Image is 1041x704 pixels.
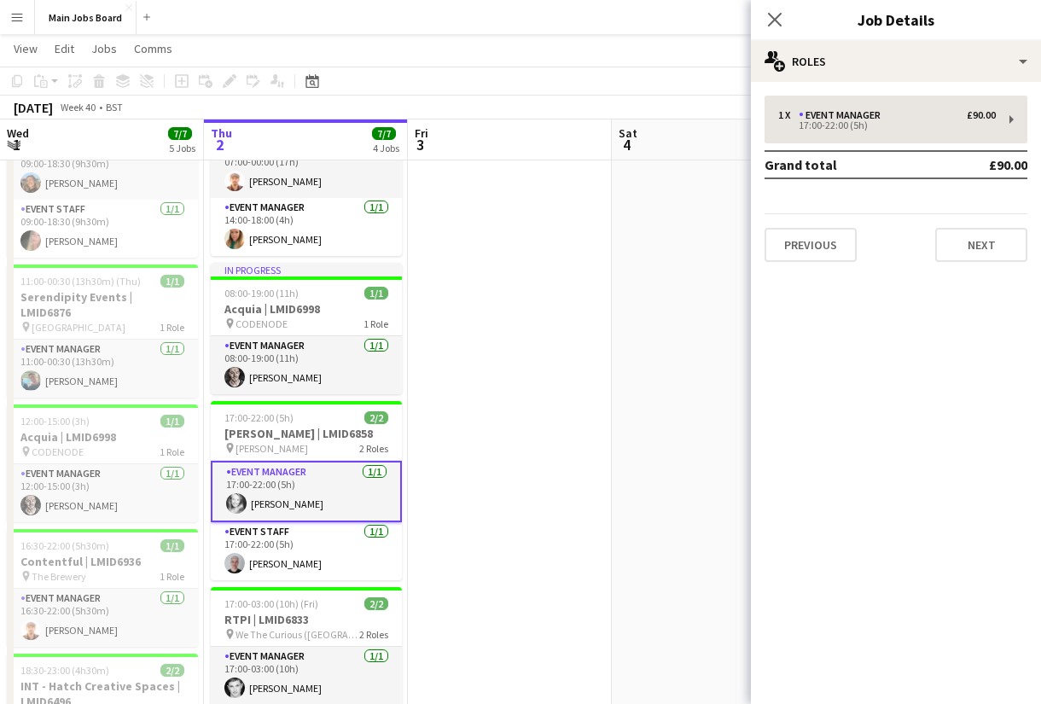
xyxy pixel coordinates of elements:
span: 1/1 [160,415,184,428]
div: 4 Jobs [373,142,399,154]
app-card-role: Event Manager1/111:00-00:30 (13h30m)[PERSON_NAME] [7,340,198,398]
button: Next [935,228,1027,262]
app-card-role: Event Staff1/117:00-22:00 (5h)[PERSON_NAME] [211,522,402,580]
span: 2 [208,135,232,154]
span: 2/2 [364,597,388,610]
span: Edit [55,41,74,56]
app-card-role: Event Manager1/112:00-15:00 (3h)[PERSON_NAME] [7,464,198,522]
app-card-role: Event Manager1/117:00-22:00 (5h)[PERSON_NAME] [211,461,402,522]
a: Comms [127,38,179,60]
h3: Job Details [751,9,1041,31]
span: 11:00-00:30 (13h30m) (Thu) [20,275,141,288]
span: 12:00-15:00 (3h) [20,415,90,428]
h3: RTPI | LMID6833 [211,612,402,627]
span: 2/2 [364,411,388,424]
div: Event Manager [799,109,887,121]
app-job-card: 12:00-15:00 (3h)1/1Acquia | LMID6998 CODENODE1 RoleEvent Manager1/112:00-15:00 (3h)[PERSON_NAME] [7,404,198,522]
span: Fri [415,125,428,141]
span: 18:30-23:00 (4h30m) [20,664,109,677]
div: 17:00-22:00 (5h) [778,121,996,130]
span: 1/1 [364,287,388,300]
span: We The Curious ([GEOGRAPHIC_DATA]) [236,628,359,641]
app-card-role: Event Manager1/108:00-19:00 (11h)[PERSON_NAME] [211,336,402,394]
app-card-role: Event Manager1/107:00-00:00 (17h)[PERSON_NAME] [211,140,402,198]
div: 5 Jobs [169,142,195,154]
app-card-role: Event Manager1/116:30-22:00 (5h30m)[PERSON_NAME] [7,589,198,647]
h3: Acquia | LMID6998 [7,429,198,445]
app-job-card: 16:30-22:00 (5h30m)1/1Contentful | LMID6936 The Brewery1 RoleEvent Manager1/116:30-22:00 (5h30m)[... [7,529,198,647]
span: Wed [7,125,29,141]
h3: Acquia | LMID6998 [211,301,402,317]
div: 1 x [778,109,799,121]
span: 1/1 [160,275,184,288]
span: CODENODE [236,317,288,330]
span: 1/1 [160,539,184,552]
a: Jobs [84,38,124,60]
span: 2 Roles [359,628,388,641]
span: 1 Role [160,570,184,583]
td: £90.00 [935,151,1027,178]
span: Thu [211,125,232,141]
span: Week 40 [56,101,99,113]
div: £90.00 [967,109,996,121]
div: In progress [211,263,402,276]
span: 16:30-22:00 (5h30m) [20,539,109,552]
span: [GEOGRAPHIC_DATA] [32,321,125,334]
app-job-card: In progress08:00-19:00 (11h)1/1Acquia | LMID6998 CODENODE1 RoleEvent Manager1/108:00-19:00 (11h)[... [211,263,402,394]
span: 4 [616,135,637,154]
span: 3 [412,135,428,154]
span: 08:00-19:00 (11h) [224,287,299,300]
span: The Brewery [32,570,86,583]
app-job-card: 17:00-22:00 (5h)2/2[PERSON_NAME] | LMID6858 [PERSON_NAME]2 RolesEvent Manager1/117:00-22:00 (5h)[... [211,401,402,580]
span: Comms [134,41,172,56]
span: 7/7 [168,127,192,140]
button: Previous [765,228,857,262]
span: 2/2 [160,664,184,677]
app-card-role: Event Manager1/109:00-18:30 (9h30m)[PERSON_NAME] [7,142,198,200]
a: View [7,38,44,60]
span: 1 Role [160,445,184,458]
app-job-card: In progress07:00-00:00 (17h) (Fri)2/2Contentful | LMID6936 The Brewery2 RolesEvent Manager1/107:0... [211,67,402,256]
a: Edit [48,38,81,60]
span: CODENODE [32,445,84,458]
h3: [PERSON_NAME] | LMID6858 [211,426,402,441]
button: Main Jobs Board [35,1,137,34]
app-card-role: Event Manager1/114:00-18:00 (4h)[PERSON_NAME] [211,198,402,256]
span: Jobs [91,41,117,56]
app-job-card: 11:00-00:30 (13h30m) (Thu)1/1Serendipity Events | LMID6876 [GEOGRAPHIC_DATA]1 RoleEvent Manager1/... [7,265,198,398]
span: 7/7 [372,127,396,140]
span: 17:00-03:00 (10h) (Fri) [224,597,318,610]
td: Grand total [765,151,935,178]
span: View [14,41,38,56]
span: 1 Role [363,317,388,330]
h3: Contentful | LMID6936 [7,554,198,569]
app-card-role: Event Staff1/109:00-18:30 (9h30m)[PERSON_NAME] [7,200,198,258]
span: Sat [619,125,637,141]
app-job-card: 09:00-18:30 (9h30m)2/2INT - Hatch Creative Spaces | LMID6496 [GEOGRAPHIC_DATA], [GEOGRAPHIC_DATA]... [7,67,198,258]
span: 17:00-22:00 (5h) [224,411,294,424]
div: [DATE] [14,99,53,116]
span: 1 [4,135,29,154]
span: 2 Roles [359,442,388,455]
span: 1 Role [160,321,184,334]
div: Roles [751,41,1041,82]
h3: Serendipity Events | LMID6876 [7,289,198,320]
span: [PERSON_NAME] [236,442,308,455]
div: BST [106,101,123,113]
